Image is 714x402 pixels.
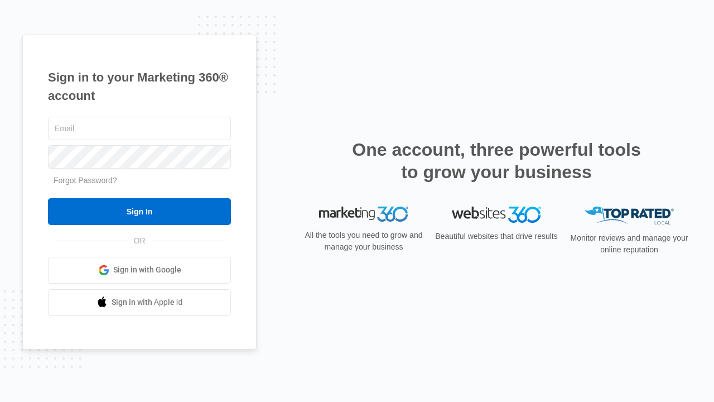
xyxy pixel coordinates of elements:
[48,68,231,105] h1: Sign in to your Marketing 360® account
[301,229,426,253] p: All the tools you need to grow and manage your business
[319,207,408,222] img: Marketing 360
[48,289,231,316] a: Sign in with Apple Id
[126,235,153,247] span: OR
[567,232,692,256] p: Monitor reviews and manage your online reputation
[113,264,181,276] span: Sign in with Google
[349,138,644,183] h2: One account, three powerful tools to grow your business
[54,176,117,185] a: Forgot Password?
[48,117,231,140] input: Email
[112,296,183,308] span: Sign in with Apple Id
[585,207,674,225] img: Top Rated Local
[452,207,541,223] img: Websites 360
[48,198,231,225] input: Sign In
[434,231,559,242] p: Beautiful websites that drive results
[48,257,231,284] a: Sign in with Google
